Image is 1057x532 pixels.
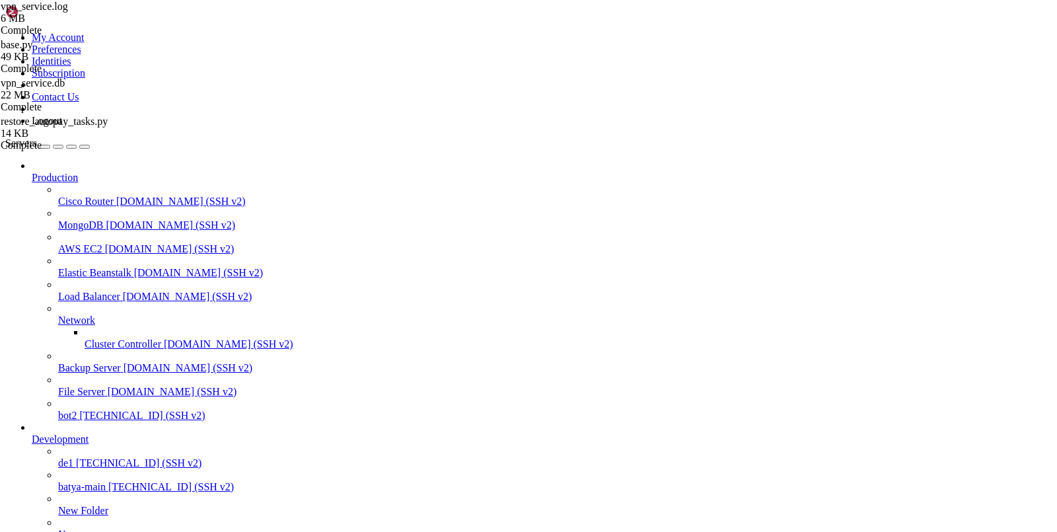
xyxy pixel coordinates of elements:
[1,39,132,63] span: base.py
[1,39,32,50] span: base.py
[1,139,132,151] div: Complete
[1,101,132,113] div: Complete
[1,89,132,101] div: 22 MB
[1,1,68,12] span: vpn_service.log
[1,13,132,24] div: 6 MB
[1,77,132,101] span: vpn_service.db
[1,63,132,75] div: Complete
[1,1,132,24] span: vpn_service.log
[1,128,132,139] div: 14 KB
[1,24,132,36] div: Complete
[1,51,132,63] div: 49 KB
[1,116,108,127] span: restore_autopay_tasks.py
[1,77,65,89] span: vpn_service.db
[1,116,132,139] span: restore_autopay_tasks.py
